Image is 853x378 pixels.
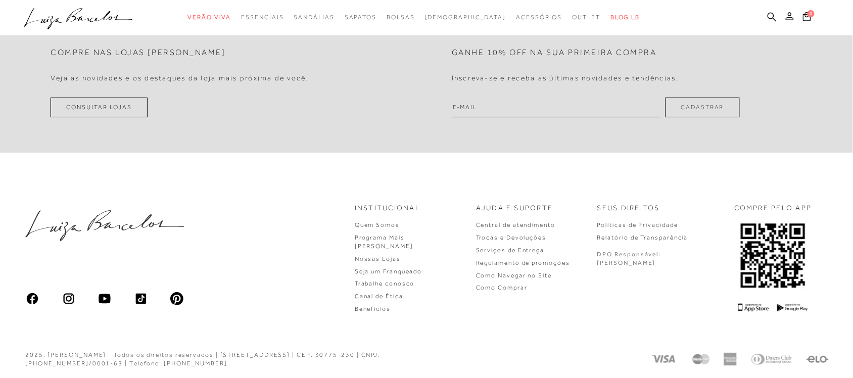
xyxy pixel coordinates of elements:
img: Mastercard [691,353,712,366]
a: noSubCategoriesText [573,8,601,27]
img: Visa [651,353,679,366]
p: Seus Direitos [597,203,660,213]
a: Consultar Lojas [51,98,148,117]
img: Diners Club [749,353,794,366]
span: BLOG LB [610,14,640,21]
a: noSubCategoriesText [294,8,335,27]
div: 2025, [PERSON_NAME] - Todos os direitos reservados | [STREET_ADDRESS] | CEP: 30775-230 | CNPJ: [P... [25,351,455,368]
p: DPO Responsável: [PERSON_NAME] [597,250,662,267]
p: Ajuda e Suporte [476,203,553,213]
img: App Store Logo [738,303,769,312]
a: Políticas de Privacidade [597,221,678,228]
span: Verão Viva [187,14,231,21]
a: Nossas Lojas [355,255,401,262]
img: instagram_material_outline [62,292,76,306]
input: E-mail [452,98,660,117]
a: noSubCategoriesText [425,8,506,27]
a: Relatório de Transparência [597,234,688,241]
span: Outlet [573,14,601,21]
p: COMPRE PELO APP [734,203,812,213]
img: Elo [807,353,829,366]
img: Google Play Logo [777,303,808,312]
a: Como Navegar no Site [476,272,552,279]
span: Bolsas [387,14,415,21]
a: noSubCategoriesText [241,8,283,27]
a: noSubCategoriesText [345,8,376,27]
span: Sapatos [345,14,376,21]
img: tiktok [134,292,148,306]
a: Central de atendimento [476,221,555,228]
span: Acessórios [516,14,562,21]
span: Sandálias [294,14,335,21]
a: noSubCategoriesText [187,8,231,27]
h4: Inscreva-se e receba as últimas novidades e tendências. [452,74,679,82]
a: Como Comprar [476,284,528,291]
a: noSubCategoriesText [516,8,562,27]
a: Seja um Franqueado [355,268,422,275]
img: facebook_ios_glyph [25,292,39,306]
span: Essenciais [241,14,283,21]
span: [DEMOGRAPHIC_DATA] [425,14,506,21]
button: 0 [800,11,814,25]
a: Serviços de Entrega [476,247,544,254]
img: American Express [724,353,737,366]
a: Quem Somos [355,221,400,228]
h2: Compre nas lojas [PERSON_NAME] [51,48,226,58]
a: Benefícios [355,305,391,312]
p: Institucional [355,203,420,213]
a: BLOG LB [610,8,640,27]
h4: Veja as novidades e os destaques da loja mais próxima de você. [51,74,309,82]
img: pinterest_ios_filled [170,292,184,306]
a: noSubCategoriesText [387,8,415,27]
a: Regulamento de promoções [476,259,570,266]
img: QRCODE [740,221,807,290]
button: Cadastrar [666,98,740,117]
span: 0 [808,10,815,17]
img: youtube_material_rounded [98,292,112,306]
h2: Ganhe 10% off na sua primeira compra [452,48,657,58]
img: luiza-barcelos.png [25,210,184,241]
a: Trocas e Devoluções [476,234,546,241]
a: Canal de Ética [355,293,403,300]
a: Trabalhe conosco [355,280,415,287]
a: Programa Mais [PERSON_NAME] [355,234,413,250]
